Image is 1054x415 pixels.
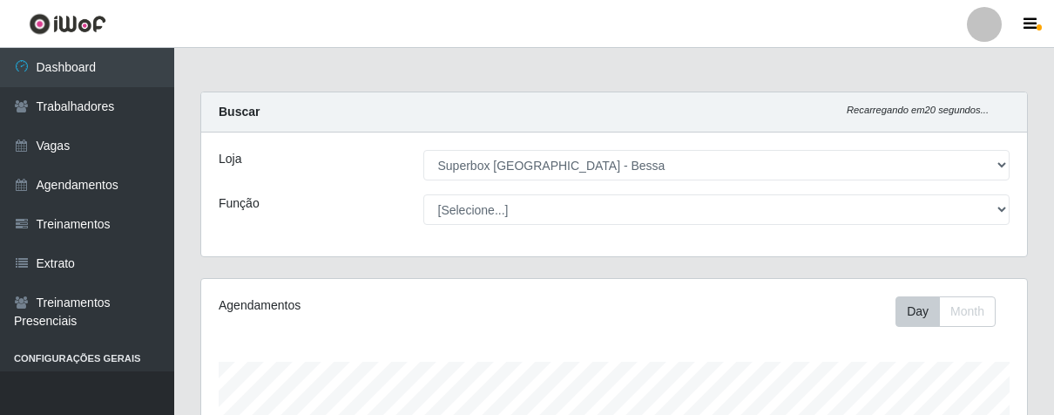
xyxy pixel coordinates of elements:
button: Month [939,296,996,327]
strong: Buscar [219,105,260,119]
div: First group [895,296,996,327]
i: Recarregando em 20 segundos... [847,105,989,115]
div: Agendamentos [219,296,533,315]
label: Loja [219,150,241,168]
label: Função [219,194,260,213]
button: Day [895,296,940,327]
img: CoreUI Logo [29,13,106,35]
div: Toolbar with button groups [895,296,1010,327]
